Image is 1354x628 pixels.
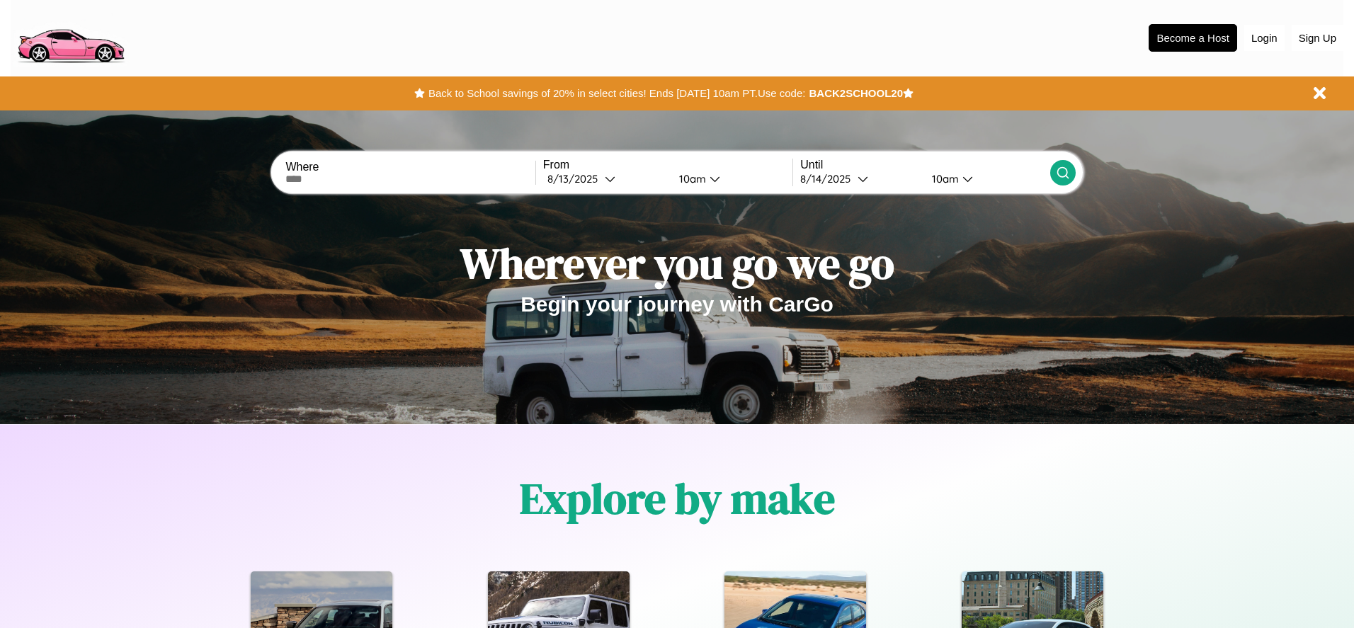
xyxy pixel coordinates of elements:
h1: Explore by make [520,469,835,527]
b: BACK2SCHOOL20 [809,87,903,99]
label: From [543,159,792,171]
div: 8 / 13 / 2025 [547,172,605,185]
div: 8 / 14 / 2025 [800,172,858,185]
button: 10am [921,171,1049,186]
button: 10am [668,171,792,186]
div: 10am [925,172,962,185]
button: Become a Host [1149,24,1237,52]
img: logo [11,7,130,67]
button: 8/13/2025 [543,171,668,186]
button: Login [1244,25,1285,51]
div: 10am [672,172,710,185]
button: Sign Up [1292,25,1343,51]
label: Until [800,159,1049,171]
button: Back to School savings of 20% in select cities! Ends [DATE] 10am PT.Use code: [425,84,809,103]
label: Where [285,161,535,173]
